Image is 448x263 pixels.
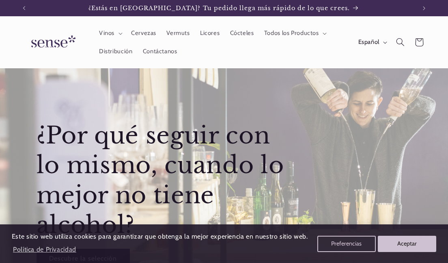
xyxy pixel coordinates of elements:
a: Vermuts [162,24,195,42]
img: Sense [22,30,82,54]
span: Este sitio web utiliza cookies para garantizar que obtenga la mejor experiencia en nuestro sitio ... [12,233,308,240]
a: Cervezas [126,24,161,42]
span: Distribución [99,48,133,55]
span: Todos los Productos [264,29,319,37]
summary: Todos los Productos [259,24,330,42]
summary: Búsqueda [391,33,409,52]
summary: Vinos [94,24,126,42]
a: Contáctanos [138,42,182,60]
button: Español [353,34,391,50]
a: Cócteles [225,24,259,42]
a: Distribución [94,42,138,60]
a: Política de Privacidad (opens in a new tab) [12,242,78,256]
a: Licores [195,24,225,42]
span: ¿Estás en [GEOGRAPHIC_DATA]? Tu pedido llega más rápido de lo que crees. [88,4,350,12]
span: Licores [200,29,220,37]
h2: ¿Por qué seguir con lo mismo, cuando lo mejor no tiene alcohol? [36,121,296,240]
span: Cócteles [230,29,254,37]
button: Aceptar [378,236,436,252]
span: Vinos [99,29,114,37]
span: Español [358,38,379,47]
button: Preferencias [317,236,376,252]
a: Sense [18,28,86,57]
span: Vermuts [166,29,190,37]
span: Contáctanos [143,48,177,55]
span: Cervezas [131,29,156,37]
